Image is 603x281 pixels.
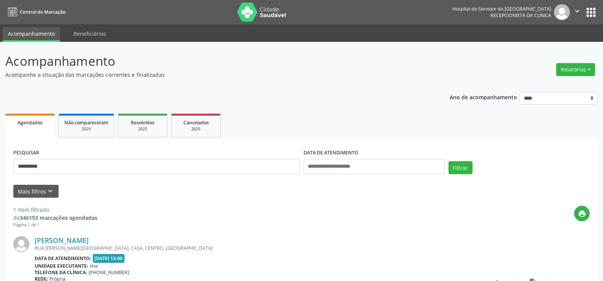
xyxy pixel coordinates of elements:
i:  [573,7,581,15]
p: Acompanhe a situação das marcações correntes e finalizadas [5,71,420,79]
a: Beneficiários [68,27,111,40]
span: Não compareceram [64,119,108,126]
span: Hse [90,263,98,269]
a: Acompanhamento [3,27,60,42]
i: keyboard_arrow_down [46,187,54,195]
i: print [578,210,586,218]
span: Cancelados [183,119,209,126]
label: DATA DE ATENDIMENTO [304,147,358,159]
label: PESQUISAR [13,147,39,159]
div: Página 1 de 1 [13,222,97,228]
span: Central de Marcação [20,9,65,15]
div: RUA [PERSON_NAME][GEOGRAPHIC_DATA], CASA, CENTRO, [GEOGRAPHIC_DATA] [35,245,476,251]
span: Resolvidos [131,119,154,126]
button: Filtrar [449,161,473,174]
span: [DATE] 13:00 [93,254,125,263]
div: 2025 [64,126,108,132]
span: [PHONE_NUMBER] [89,269,129,276]
div: de [13,214,97,222]
a: Central de Marcação [5,6,65,18]
p: Acompanhamento [5,52,420,71]
button: apps [584,6,598,19]
img: img [554,4,570,20]
div: 2025 [177,126,215,132]
button: Relatórios [556,63,595,76]
button: print [574,206,590,221]
div: 2025 [124,126,162,132]
span: Recepcionista da clínica [490,12,551,19]
img: img [13,236,29,252]
b: Unidade executante: [35,263,88,269]
p: Ano de acompanhamento [450,92,517,102]
button: Mais filtroskeyboard_arrow_down [13,185,59,198]
b: Data de atendimento: [35,255,91,262]
div: Hospital do Servidor do [GEOGRAPHIC_DATA] [452,6,551,12]
button:  [570,4,584,20]
strong: 346193 marcações agendadas [20,214,97,221]
a: [PERSON_NAME] [35,236,89,244]
span: Agendados [18,119,43,126]
b: Telefone da clínica: [35,269,87,276]
div: 1 item filtrado [13,206,97,214]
